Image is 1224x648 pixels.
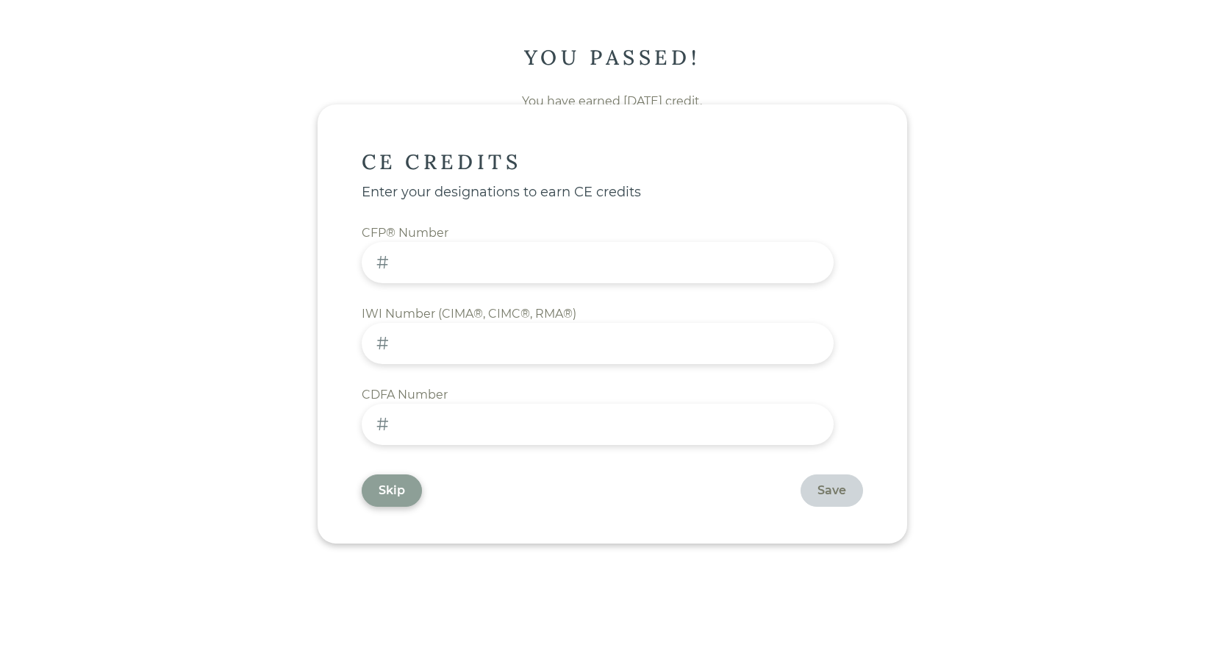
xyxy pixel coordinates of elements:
[362,404,834,445] input: #
[362,182,863,202] div: Enter your designations to earn CE credits
[362,242,834,283] input: #
[817,482,846,499] div: Save
[379,482,405,499] div: Skip
[362,386,448,404] div: CDFA Number
[362,323,834,364] input: #
[362,305,576,323] div: IWI Number (CIMA®, CIMC®, RMA®)
[801,474,863,507] button: Save
[362,224,448,242] div: CFP® Number
[362,149,522,175] div: CE CREDITS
